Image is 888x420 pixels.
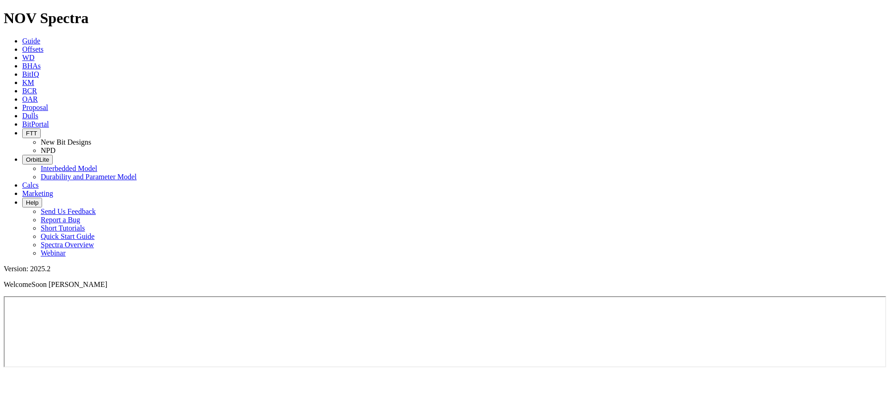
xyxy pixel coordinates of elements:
[41,138,91,146] a: New Bit Designs
[4,10,884,27] h1: NOV Spectra
[22,120,49,128] a: BitPortal
[22,95,38,103] a: OAR
[22,62,41,70] a: BHAs
[41,232,94,240] a: Quick Start Guide
[26,130,37,137] span: FTT
[41,224,85,232] a: Short Tutorials
[22,103,48,111] a: Proposal
[22,112,38,120] a: Dulls
[41,249,66,257] a: Webinar
[41,241,94,249] a: Spectra Overview
[22,54,35,61] a: WD
[31,280,107,288] span: Soon [PERSON_NAME]
[22,198,42,207] button: Help
[22,45,43,53] a: Offsets
[22,189,53,197] a: Marketing
[41,207,96,215] a: Send Us Feedback
[22,70,39,78] a: BitIQ
[22,155,53,164] button: OrbitLite
[41,164,97,172] a: Interbedded Model
[22,181,39,189] a: Calcs
[22,37,40,45] a: Guide
[41,173,137,181] a: Durability and Parameter Model
[22,128,41,138] button: FTT
[26,199,38,206] span: Help
[41,216,80,224] a: Report a Bug
[26,156,49,163] span: OrbitLite
[22,87,37,95] a: BCR
[22,79,34,86] a: KM
[41,146,55,154] a: NPD
[4,265,884,273] div: Version: 2025.2
[4,280,884,289] p: Welcome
